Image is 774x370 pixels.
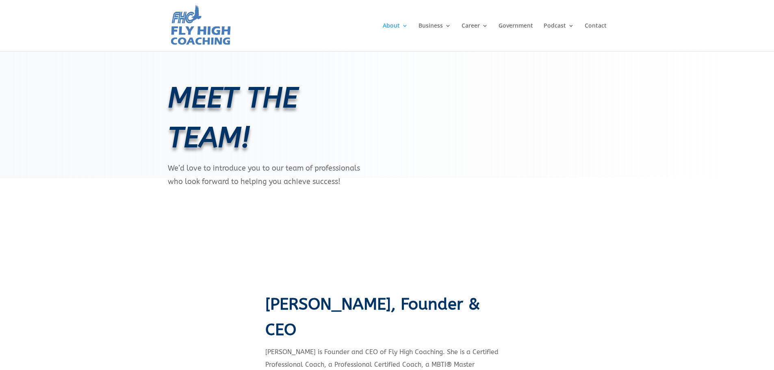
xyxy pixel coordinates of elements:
[544,23,574,51] a: Podcast
[169,4,232,47] img: Fly High Coaching
[585,23,607,51] a: Contact
[265,294,480,339] span: [PERSON_NAME], Founder & CEO
[168,81,298,154] span: MEET THE TEAM!
[418,23,451,51] a: Business
[168,162,375,188] p: We’d love to introduce you to our team of professionals who look forward to helping you achieve s...
[383,23,408,51] a: About
[462,23,488,51] a: Career
[499,23,533,51] a: Government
